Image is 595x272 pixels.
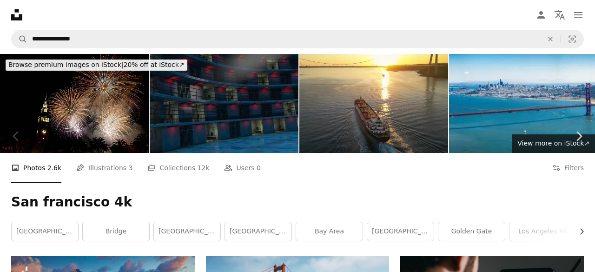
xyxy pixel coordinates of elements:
button: Search Unsplash [12,30,27,48]
span: 3 [129,163,133,173]
form: Find visuals sitewide [11,30,584,48]
a: Users 0 [224,153,261,183]
button: Visual search [561,30,583,48]
a: bridge [83,222,149,241]
button: Clear [540,30,561,48]
a: [GEOGRAPHIC_DATA] [154,222,220,241]
div: 20% off at iStock ↗ [6,60,187,71]
h1: San francisco 4k [11,194,584,211]
a: Next [562,92,595,181]
a: Log in / Sign up [532,6,550,24]
a: View more on iStock↗ [512,134,595,153]
img: Aerial view of cargo ship passing bridge at sunset [299,54,448,153]
img: maximum security prison in round shape. 3d rendering. [150,54,298,153]
a: Illustrations 3 [76,153,132,183]
span: Browse premium images on iStock | [8,61,123,68]
a: los angeles 4k [509,222,576,241]
button: Language [550,6,569,24]
a: golden gate [438,222,505,241]
button: scroll list to the right [573,222,584,241]
button: Filters [552,153,584,183]
span: 12k [197,163,209,173]
a: [GEOGRAPHIC_DATA] [367,222,434,241]
a: Collections 12k [147,153,209,183]
span: View more on iStock ↗ [517,139,589,147]
a: bay area [296,222,363,241]
a: [GEOGRAPHIC_DATA] [12,222,78,241]
a: [GEOGRAPHIC_DATA] skyline [225,222,291,241]
button: Menu [569,6,588,24]
a: Home — Unsplash [11,9,22,20]
span: 0 [257,163,261,173]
